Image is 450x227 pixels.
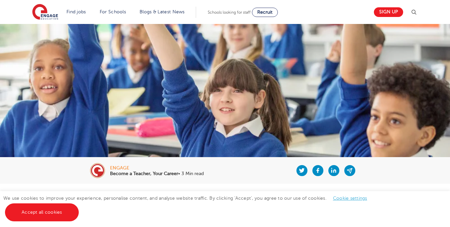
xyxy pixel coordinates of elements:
b: Become a Teacher, Your Career [110,171,178,176]
span: Schools looking for staff [208,10,251,15]
a: For Schools [100,9,126,14]
div: engage [110,166,204,170]
a: Recruit [252,8,278,17]
span: Recruit [257,10,273,15]
a: Cookie settings [333,196,367,201]
a: Accept all cookies [5,203,79,221]
a: Find jobs [66,9,86,14]
p: • 3 Min read [110,171,204,176]
a: Blogs & Latest News [140,9,185,14]
a: Sign up [374,7,403,17]
img: Engage Education [32,4,58,21]
span: We use cookies to improve your experience, personalise content, and analyse website traffic. By c... [3,196,374,215]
